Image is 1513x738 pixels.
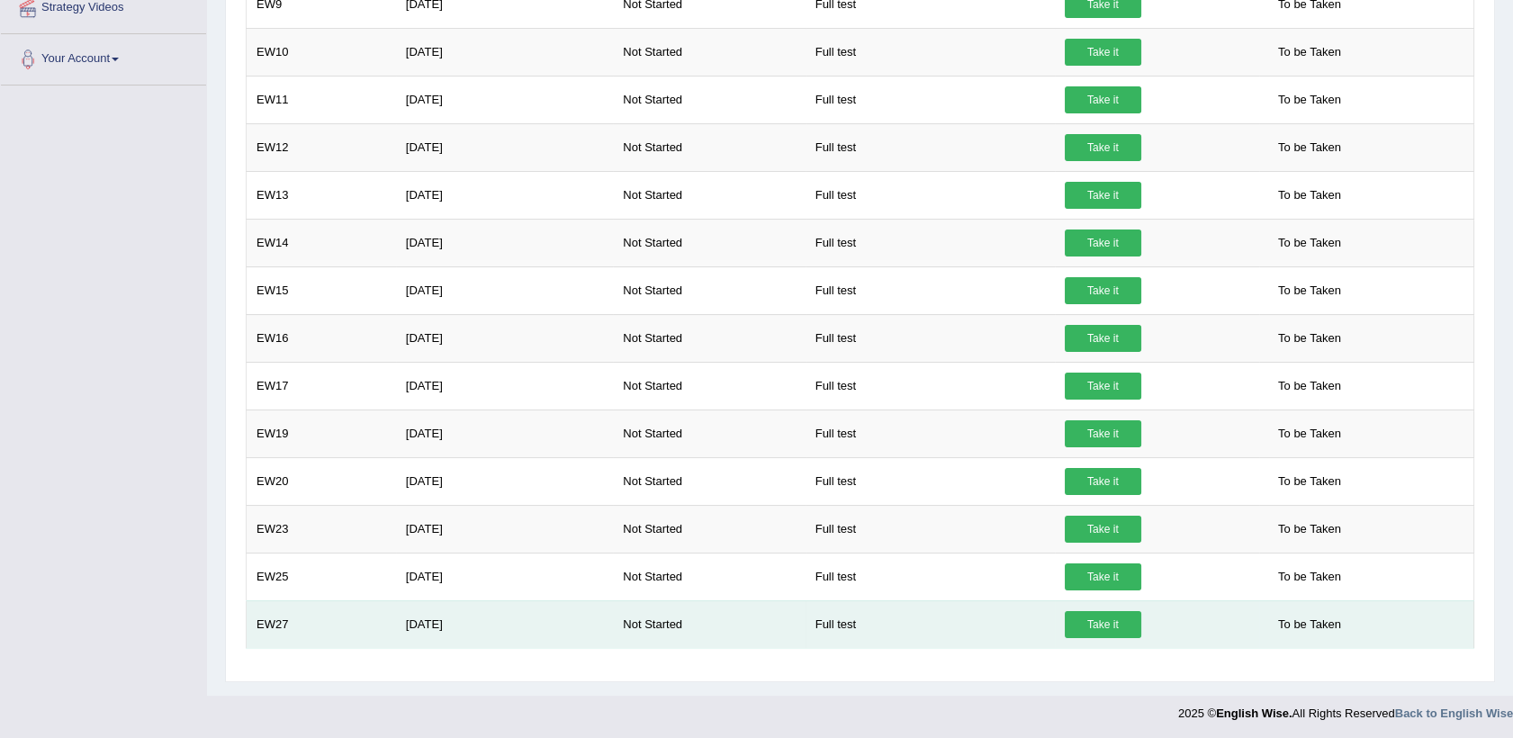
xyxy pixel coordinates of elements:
[806,505,1055,553] td: Full test
[806,553,1055,600] td: Full test
[1269,420,1350,447] span: To be Taken
[1269,468,1350,495] span: To be Taken
[1269,516,1350,543] span: To be Taken
[247,76,396,123] td: EW11
[247,266,396,314] td: EW15
[1269,182,1350,209] span: To be Taken
[247,219,396,266] td: EW14
[1065,325,1141,352] a: Take it
[613,171,805,219] td: Not Started
[806,409,1055,457] td: Full test
[1269,229,1350,256] span: To be Taken
[1269,134,1350,161] span: To be Taken
[613,505,805,553] td: Not Started
[1269,373,1350,400] span: To be Taken
[806,600,1055,648] td: Full test
[247,314,396,362] td: EW16
[396,457,613,505] td: [DATE]
[247,28,396,76] td: EW10
[1,34,206,79] a: Your Account
[806,457,1055,505] td: Full test
[396,600,613,648] td: [DATE]
[806,28,1055,76] td: Full test
[806,314,1055,362] td: Full test
[1065,373,1141,400] a: Take it
[1065,134,1141,161] a: Take it
[613,457,805,505] td: Not Started
[613,553,805,600] td: Not Started
[1065,229,1141,256] a: Take it
[396,362,613,409] td: [DATE]
[613,123,805,171] td: Not Started
[613,409,805,457] td: Not Started
[806,123,1055,171] td: Full test
[396,219,613,266] td: [DATE]
[396,76,613,123] td: [DATE]
[396,28,613,76] td: [DATE]
[613,28,805,76] td: Not Started
[1269,86,1350,113] span: To be Taken
[613,219,805,266] td: Not Started
[613,600,805,648] td: Not Started
[1395,706,1513,720] a: Back to English Wise
[247,362,396,409] td: EW17
[613,76,805,123] td: Not Started
[396,171,613,219] td: [DATE]
[396,123,613,171] td: [DATE]
[613,362,805,409] td: Not Started
[806,76,1055,123] td: Full test
[396,266,613,314] td: [DATE]
[1269,277,1350,304] span: To be Taken
[1065,611,1141,638] a: Take it
[247,409,396,457] td: EW19
[247,553,396,600] td: EW25
[1216,706,1292,720] strong: English Wise.
[396,505,613,553] td: [DATE]
[1065,563,1141,590] a: Take it
[1269,39,1350,66] span: To be Taken
[247,600,396,648] td: EW27
[1269,325,1350,352] span: To be Taken
[806,266,1055,314] td: Full test
[1269,611,1350,638] span: To be Taken
[806,171,1055,219] td: Full test
[1065,86,1141,113] a: Take it
[1065,468,1141,495] a: Take it
[1065,39,1141,66] a: Take it
[396,409,613,457] td: [DATE]
[1065,182,1141,209] a: Take it
[396,314,613,362] td: [DATE]
[806,362,1055,409] td: Full test
[1065,516,1141,543] a: Take it
[1065,420,1141,447] a: Take it
[396,553,613,600] td: [DATE]
[613,266,805,314] td: Not Started
[247,171,396,219] td: EW13
[806,219,1055,266] td: Full test
[247,123,396,171] td: EW12
[1178,696,1513,722] div: 2025 © All Rights Reserved
[1065,277,1141,304] a: Take it
[1269,563,1350,590] span: To be Taken
[247,457,396,505] td: EW20
[247,505,396,553] td: EW23
[613,314,805,362] td: Not Started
